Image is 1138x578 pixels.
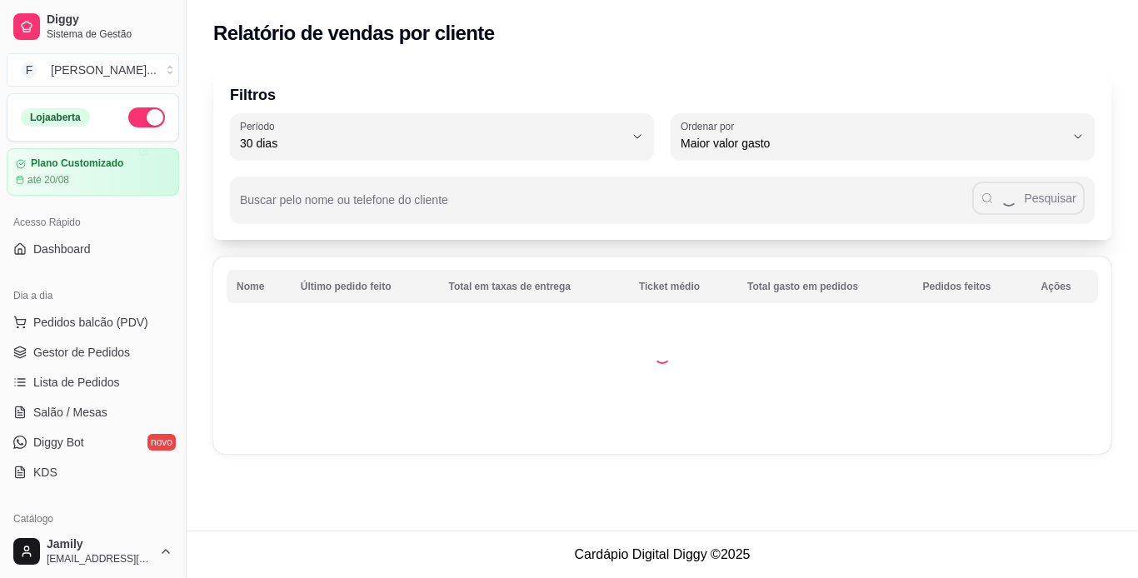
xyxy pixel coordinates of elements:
span: Gestor de Pedidos [33,344,130,361]
span: Maior valor gasto [681,135,1065,152]
span: [EMAIL_ADDRESS][DOMAIN_NAME] [47,552,152,566]
span: Pedidos balcão (PDV) [33,314,148,331]
a: Dashboard [7,236,179,262]
span: Lista de Pedidos [33,374,120,391]
h2: Relatório de vendas por cliente [213,20,495,47]
span: Sistema de Gestão [47,27,172,41]
button: Jamily[EMAIL_ADDRESS][DOMAIN_NAME] [7,531,179,571]
a: Salão / Mesas [7,399,179,426]
a: KDS [7,459,179,486]
span: KDS [33,464,57,481]
span: 30 dias [240,135,624,152]
a: Plano Customizadoaté 20/08 [7,148,179,196]
div: Loading [654,347,671,364]
div: Acesso Rápido [7,209,179,236]
span: F [21,62,37,78]
p: Filtros [230,83,1095,107]
input: Buscar pelo nome ou telefone do cliente [240,198,972,215]
label: Período [240,119,280,133]
span: Salão / Mesas [33,404,107,421]
footer: Cardápio Digital Diggy © 2025 [187,531,1138,578]
div: Catálogo [7,506,179,532]
button: Alterar Status [128,107,165,127]
article: Plano Customizado [31,157,123,170]
div: Dia a dia [7,282,179,309]
button: Select a team [7,53,179,87]
span: Diggy Bot [33,434,84,451]
span: Diggy [47,12,172,27]
a: Diggy Botnovo [7,429,179,456]
label: Ordenar por [681,119,740,133]
button: Pedidos balcão (PDV) [7,309,179,336]
article: até 20/08 [27,173,69,187]
a: Lista de Pedidos [7,369,179,396]
a: Gestor de Pedidos [7,339,179,366]
div: Loja aberta [21,108,90,127]
button: Ordenar porMaior valor gasto [671,113,1095,160]
div: [PERSON_NAME] ... [51,62,157,78]
span: Jamily [47,537,152,552]
a: DiggySistema de Gestão [7,7,179,47]
button: Período30 dias [230,113,654,160]
span: Dashboard [33,241,91,257]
